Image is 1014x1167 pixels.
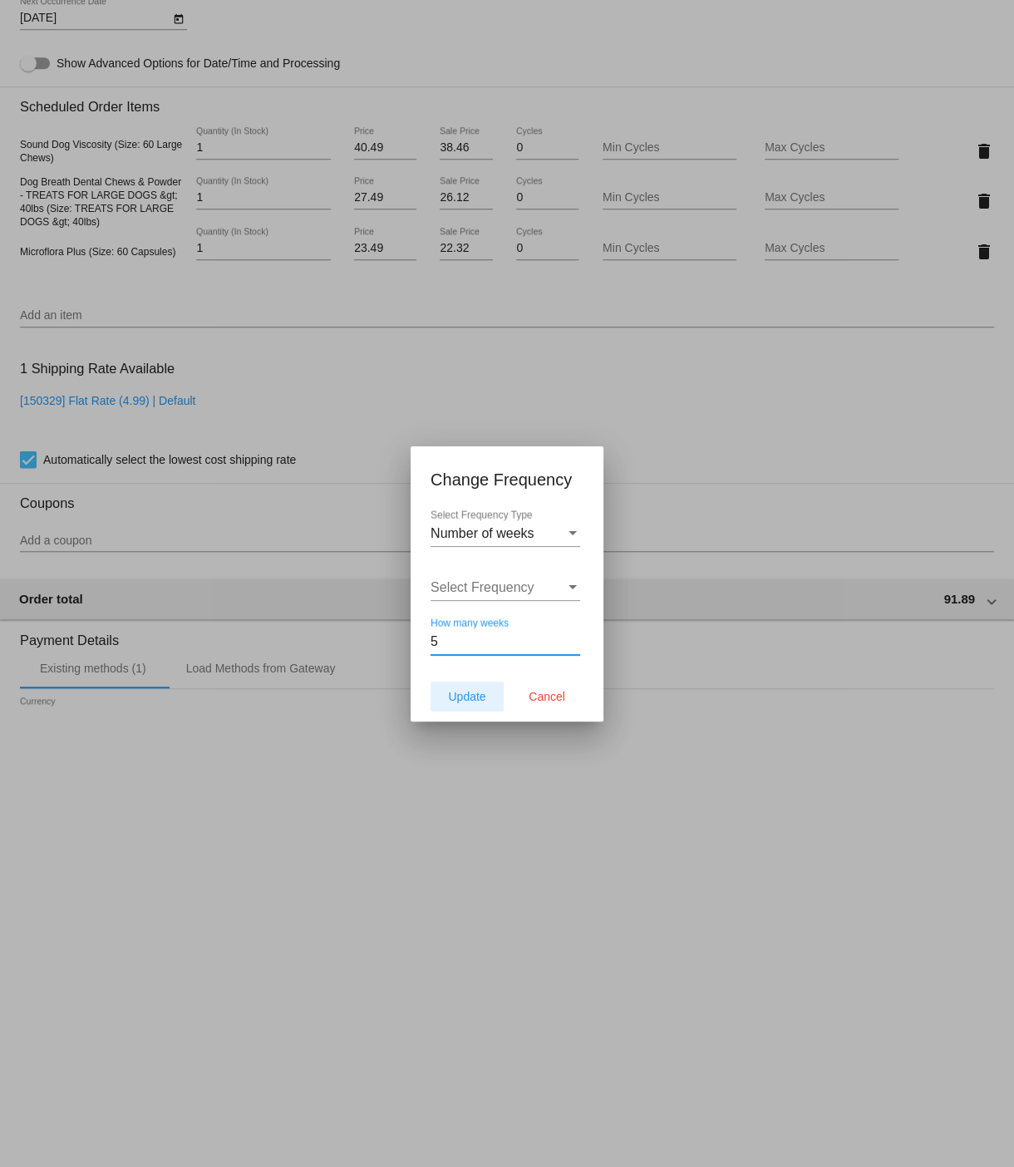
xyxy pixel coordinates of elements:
button: Update [431,682,504,712]
input: How many weeks [431,634,580,649]
button: Cancel [510,682,583,712]
span: Cancel [529,690,565,703]
span: Number of weeks [431,526,534,540]
span: Select Frequency [431,580,534,594]
span: Update [448,690,485,703]
h1: Change Frequency [431,466,583,493]
mat-select: Select Frequency Type [431,526,580,541]
mat-select: Select Frequency [431,580,580,595]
